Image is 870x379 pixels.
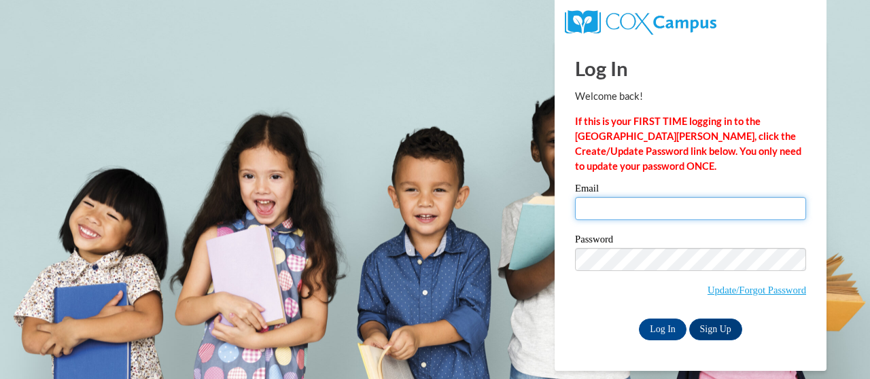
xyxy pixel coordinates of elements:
label: Password [575,234,806,248]
a: Update/Forgot Password [708,285,806,295]
strong: If this is your FIRST TIME logging in to the [GEOGRAPHIC_DATA][PERSON_NAME], click the Create/Upd... [575,115,801,172]
p: Welcome back! [575,89,806,104]
label: Email [575,183,806,197]
h1: Log In [575,54,806,82]
a: COX Campus [565,16,716,27]
img: COX Campus [565,10,716,35]
a: Sign Up [689,319,742,340]
input: Log In [639,319,686,340]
